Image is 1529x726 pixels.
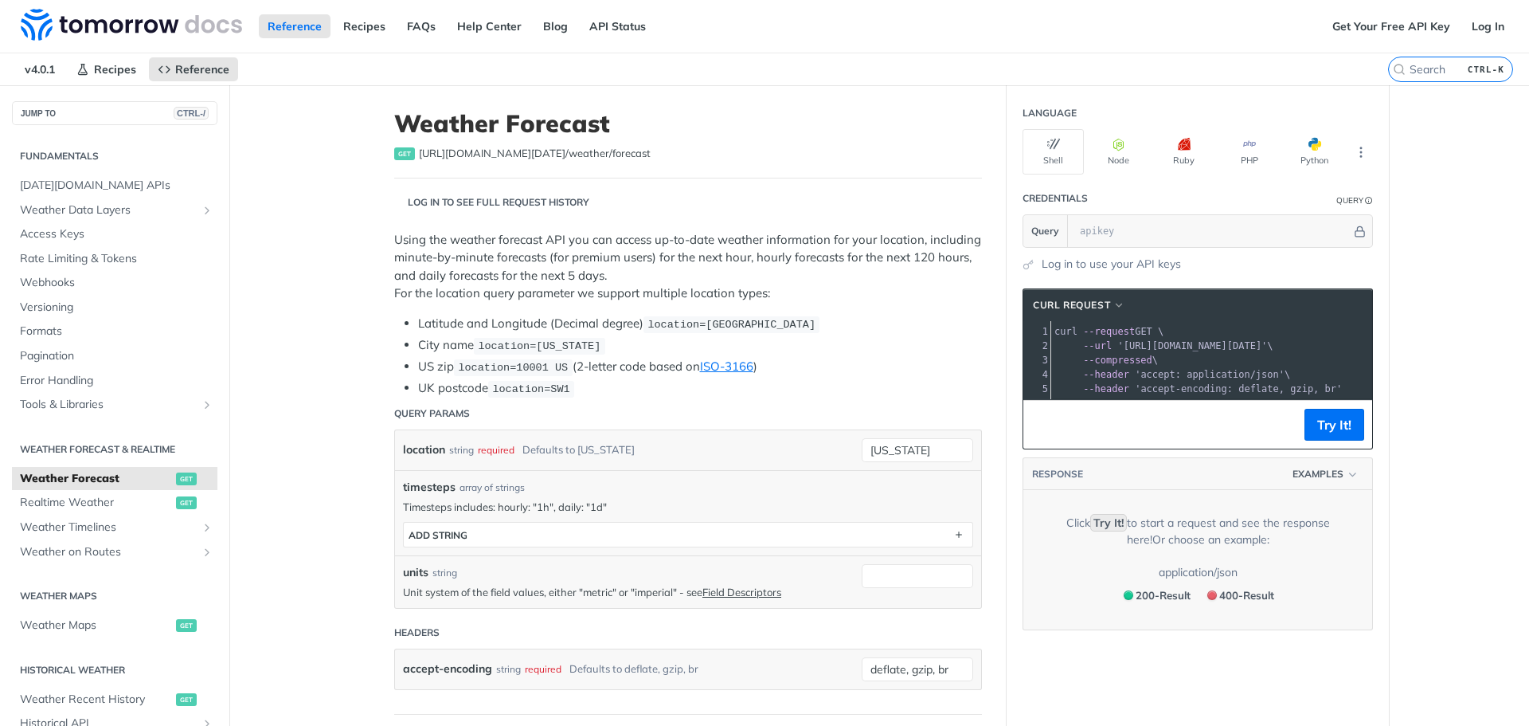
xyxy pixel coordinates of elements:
h2: Historical Weather [12,663,217,677]
button: Shell [1023,129,1084,175]
span: GET \ [1054,326,1163,337]
span: Recipes [94,62,136,77]
li: City name [418,336,982,355]
a: Reference [259,14,330,38]
span: Weather Forecast [20,471,172,487]
a: Weather Recent Historyget [12,688,217,712]
button: Try It! [1304,409,1364,441]
span: get [176,496,197,509]
a: Weather Forecastget [12,467,217,491]
span: location=[GEOGRAPHIC_DATA] [647,319,815,331]
span: --compressed [1083,355,1152,366]
li: Latitude and Longitude (Decimal degree) [418,315,982,333]
a: Get Your Free API Key [1324,14,1459,38]
span: --url [1083,340,1112,351]
a: Blog [534,14,577,38]
button: Examples [1287,466,1364,482]
div: Credentials [1023,191,1088,206]
code: Try It! [1090,514,1127,532]
span: cURL Request [1033,298,1110,312]
span: \ [1054,355,1158,366]
button: Hide [1351,223,1368,239]
svg: More ellipsis [1354,145,1368,159]
span: 'accept-encoding: deflate, gzip, br' [1135,383,1342,394]
a: Recipes [68,57,145,81]
div: Click to start a request and see the response here! Or choose an example: [1047,515,1348,548]
a: Weather TimelinesShow subpages for Weather Timelines [12,516,217,540]
a: Formats [12,320,217,343]
div: string [496,657,521,681]
a: Help Center [448,14,530,38]
span: Query [1031,224,1059,238]
li: UK postcode [418,379,982,398]
div: Query Params [394,406,470,421]
button: 200200-Result [1116,585,1196,606]
span: Weather Recent History [20,692,172,708]
a: Rate Limiting & Tokens [12,247,217,271]
div: required [525,657,561,681]
span: location=[US_STATE] [478,340,600,352]
span: get [176,693,197,706]
label: location [403,438,445,461]
h2: Weather Forecast & realtime [12,442,217,457]
span: Webhooks [20,275,213,291]
span: get [176,619,197,632]
button: cURL Request [1027,297,1131,313]
div: Log in to see full request history [394,195,589,210]
button: Show subpages for Weather Data Layers [201,204,213,217]
span: location=10001 US [458,362,568,374]
button: PHP [1218,129,1280,175]
h2: Weather Maps [12,589,217,603]
span: Realtime Weather [20,495,172,511]
span: Weather on Routes [20,544,197,560]
button: More Languages [1349,140,1373,164]
a: Field Descriptors [702,586,781,598]
div: Query [1336,194,1363,206]
button: JUMP TOCTRL-/ [12,101,217,125]
button: Show subpages for Weather on Routes [201,546,213,559]
span: Versioning [20,300,213,316]
span: Weather Timelines [20,520,197,536]
button: Ruby [1153,129,1214,175]
div: string [449,438,474,461]
a: Weather Data LayersShow subpages for Weather Data Layers [12,198,217,222]
span: 200 - Result [1136,589,1191,602]
a: Log In [1463,14,1513,38]
label: units [403,564,428,581]
span: \ [1054,340,1273,351]
div: string [432,566,457,580]
div: Defaults to [US_STATE] [522,438,635,461]
a: Webhooks [12,271,217,295]
button: Query [1023,215,1068,247]
a: Weather on RoutesShow subpages for Weather on Routes [12,540,217,564]
span: --header [1083,369,1129,380]
i: Information [1365,197,1373,205]
span: Weather Maps [20,618,172,634]
div: 2 [1023,339,1050,353]
label: accept-encoding [403,657,492,681]
img: Tomorrow.io Weather API Docs [21,9,242,41]
div: QueryInformation [1336,194,1373,206]
a: Access Keys [12,222,217,246]
button: Show subpages for Tools & Libraries [201,398,213,411]
span: Error Handling [20,373,213,389]
h2: Fundamentals [12,149,217,163]
span: get [394,147,415,160]
span: get [176,473,197,485]
span: \ [1054,369,1290,380]
span: Rate Limiting & Tokens [20,251,213,267]
a: Tools & LibrariesShow subpages for Tools & Libraries [12,393,217,417]
div: required [478,438,514,461]
div: 5 [1023,382,1050,396]
span: 400 - Result [1219,589,1274,602]
a: Weather Mapsget [12,614,217,638]
span: CTRL-/ [174,107,209,120]
a: Log in to use your API keys [1042,256,1181,273]
a: API Status [581,14,655,38]
span: --request [1083,326,1135,337]
a: Reference [149,57,238,81]
a: FAQs [398,14,444,38]
span: v4.0.1 [16,57,64,81]
span: 'accept: application/json' [1135,369,1285,380]
div: 1 [1023,324,1050,339]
